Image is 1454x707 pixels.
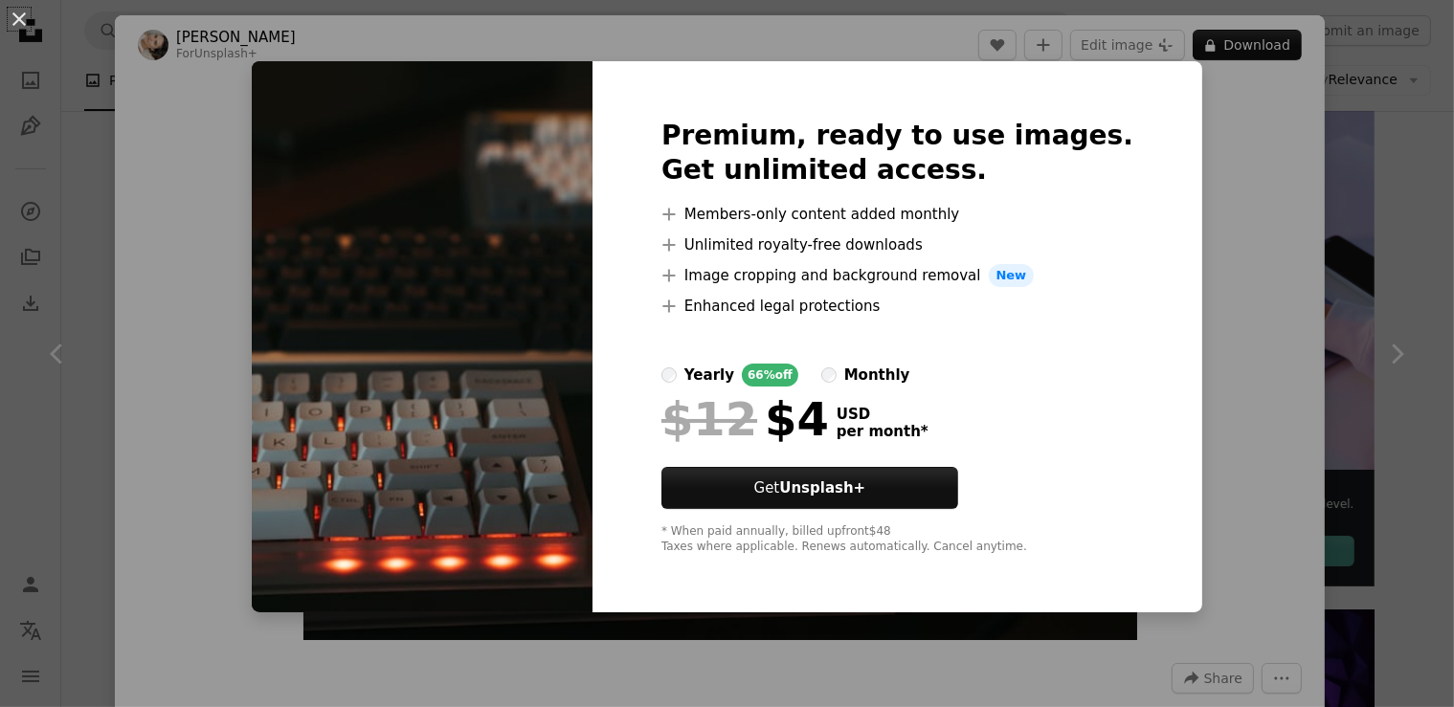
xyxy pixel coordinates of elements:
[661,394,829,444] div: $4
[821,367,837,383] input: monthly
[661,524,1133,555] div: * When paid annually, billed upfront $48 Taxes where applicable. Renews automatically. Cancel any...
[661,264,1133,287] li: Image cropping and background removal
[742,364,798,387] div: 66% off
[661,233,1133,256] li: Unlimited royalty-free downloads
[661,394,757,444] span: $12
[661,367,677,383] input: yearly66%off
[661,467,958,509] button: GetUnsplash+
[837,423,928,440] span: per month *
[779,479,865,497] strong: Unsplash+
[661,119,1133,188] h2: Premium, ready to use images. Get unlimited access.
[684,364,734,387] div: yearly
[252,61,593,612] img: premium_photo-1664194583917-e2ca85efc15e
[844,364,910,387] div: monthly
[661,295,1133,318] li: Enhanced legal protections
[661,203,1133,226] li: Members-only content added monthly
[837,406,928,423] span: USD
[989,264,1035,287] span: New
